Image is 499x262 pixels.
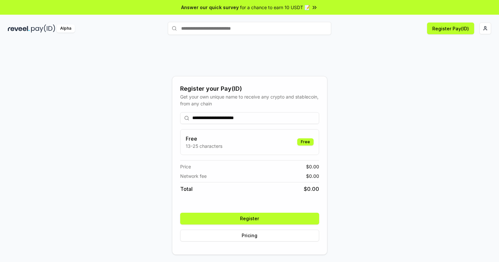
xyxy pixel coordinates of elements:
[427,23,474,34] button: Register Pay(ID)
[304,185,319,193] span: $ 0.00
[180,213,319,224] button: Register
[181,4,239,11] span: Answer our quick survey
[8,24,30,33] img: reveel_dark
[186,143,222,149] p: 13-25 characters
[31,24,55,33] img: pay_id
[180,185,193,193] span: Total
[186,135,222,143] h3: Free
[240,4,310,11] span: for a chance to earn 10 USDT 📝
[57,24,75,33] div: Alpha
[297,138,314,146] div: Free
[306,173,319,179] span: $ 0.00
[180,173,207,179] span: Network fee
[180,93,319,107] div: Get your own unique name to receive any crypto and stablecoin, from any chain
[180,163,191,170] span: Price
[180,84,319,93] div: Register your Pay(ID)
[180,230,319,241] button: Pricing
[306,163,319,170] span: $ 0.00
